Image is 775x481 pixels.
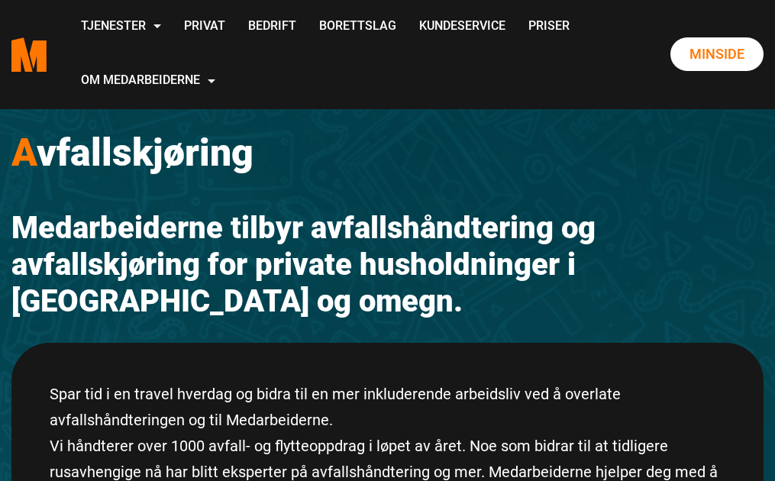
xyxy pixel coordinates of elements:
[11,210,764,320] h2: Medarbeiderne tilbyr avfallshåndtering og avfallskjøring for private husholdninger i [GEOGRAPHIC_...
[69,54,227,108] a: Om Medarbeiderne
[11,26,47,83] a: Medarbeiderne start page
[11,131,37,175] span: A
[11,130,764,176] h1: vfallskjøring
[670,37,764,71] a: Minside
